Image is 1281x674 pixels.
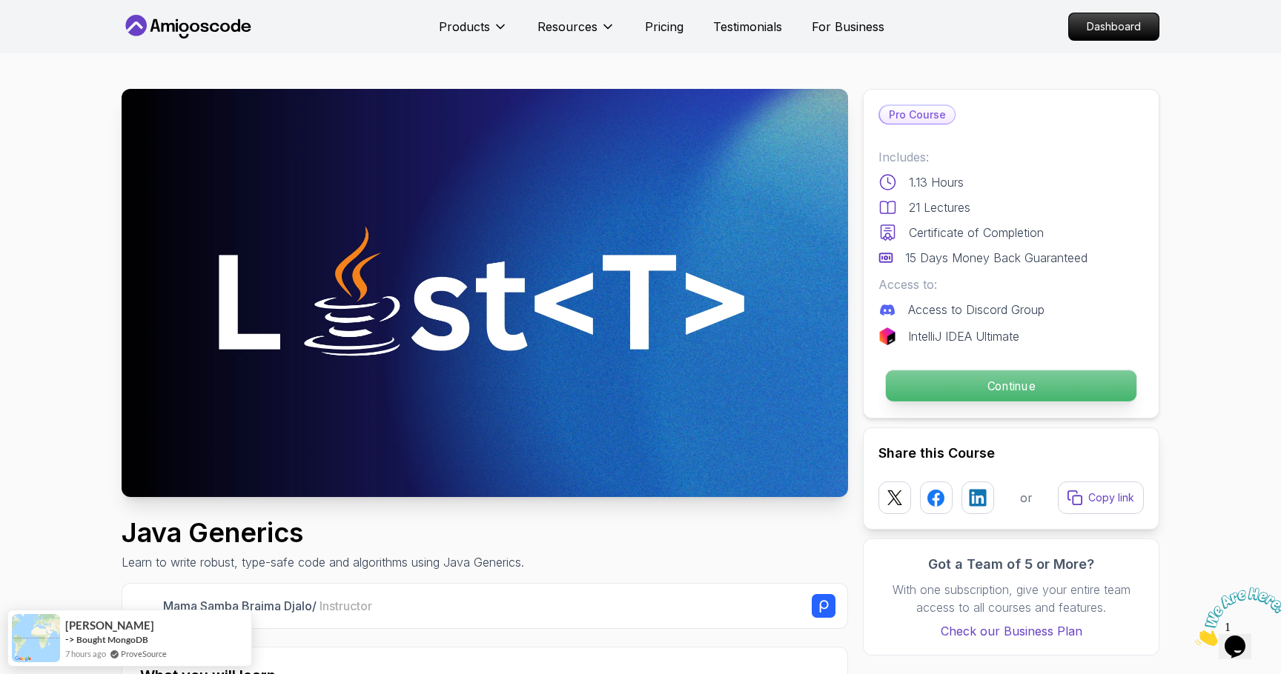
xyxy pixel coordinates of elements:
[1189,581,1281,652] iframe: chat widget
[6,6,98,64] img: Chat attention grabber
[909,173,964,191] p: 1.13 Hours
[878,276,1144,293] p: Access to:
[880,106,955,124] p: Pro Course
[320,598,372,613] span: Instructor
[65,647,106,660] span: 7 hours ago
[878,327,896,345] img: jetbrains logo
[812,18,884,36] a: For Business
[122,518,524,547] h1: Java Generics
[878,581,1144,616] p: With one subscription, give your entire team access to all courses and features.
[1088,490,1134,505] p: Copy link
[12,614,60,662] img: provesource social proof notification image
[905,249,1088,267] p: 15 Days Money Back Guaranteed
[439,18,508,47] button: Products
[909,224,1044,241] p: Certificate of Completion
[878,148,1144,166] p: Includes:
[65,619,154,632] span: [PERSON_NAME]
[121,647,167,660] a: ProveSource
[908,301,1045,318] p: Access to Discord Group
[65,633,75,645] span: ->
[909,198,970,216] p: 21 Lectures
[537,18,598,36] p: Resources
[439,18,490,36] p: Products
[1020,489,1033,507] p: or
[878,443,1144,464] h2: Share this Course
[76,634,148,645] a: Bought MongoDB
[537,18,615,47] button: Resources
[713,18,782,36] a: Testimonials
[122,553,524,571] p: Learn to write robust, type-safe code and algorithms using Java Generics.
[885,370,1137,402] button: Continue
[908,327,1019,345] p: IntelliJ IDEA Ultimate
[163,597,372,615] p: Mama Samba Braima Djalo /
[645,18,683,36] a: Pricing
[6,6,12,19] span: 1
[1069,13,1159,40] p: Dashboard
[886,370,1136,401] p: Continue
[1058,481,1144,514] button: Copy link
[122,89,848,497] img: java-generics_thumbnail
[1068,13,1159,41] a: Dashboard
[878,554,1144,575] h3: Got a Team of 5 or More?
[134,595,157,618] img: Nelson Djalo
[878,622,1144,640] a: Check our Business Plan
